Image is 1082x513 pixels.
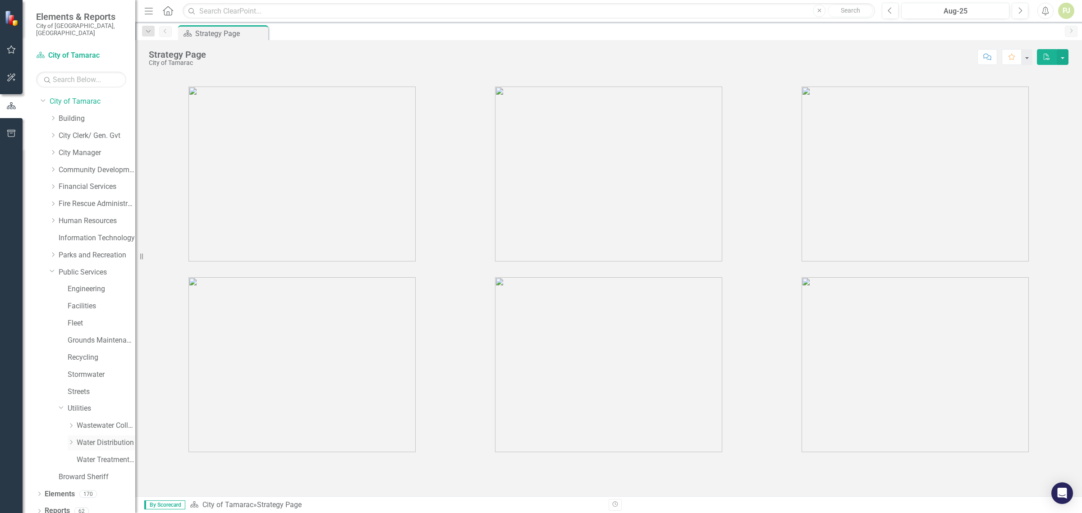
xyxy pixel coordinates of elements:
div: 170 [79,490,97,498]
div: » [190,500,602,510]
a: Public Services [59,267,135,278]
a: City Clerk/ Gen. Gvt [59,131,135,141]
input: Search ClearPoint... [183,3,875,19]
a: Building [59,114,135,124]
a: Information Technology [59,233,135,243]
a: Water Distribution [77,438,135,448]
div: Strategy Page [195,28,266,39]
div: Aug-25 [904,6,1006,17]
div: Strategy Page [257,500,302,509]
span: By Scorecard [144,500,185,509]
button: Search [828,5,873,17]
button: Aug-25 [901,3,1009,19]
img: ClearPoint Strategy [5,10,20,26]
a: Community Development [59,165,135,175]
a: Human Resources [59,216,135,226]
div: Open Intercom Messenger [1051,482,1073,504]
small: City of [GEOGRAPHIC_DATA], [GEOGRAPHIC_DATA] [36,22,126,37]
a: Grounds Maintenance [68,335,135,346]
a: Financial Services [59,182,135,192]
a: Wastewater Collection [77,421,135,431]
a: City of Tamarac [36,50,126,61]
a: Elements [45,489,75,499]
a: Parks and Recreation [59,250,135,261]
a: Streets [68,387,135,397]
div: City of Tamarac [149,60,206,66]
img: tamarac2%20v3.png [495,87,722,261]
a: City of Tamarac [50,96,135,107]
div: Strategy Page [149,50,206,60]
a: Engineering [68,284,135,294]
a: Fire Rescue Administration [59,199,135,209]
a: Broward Sheriff [59,472,135,482]
a: Recycling [68,353,135,363]
a: City of Tamarac [202,500,253,509]
a: Water Treatment Plant [77,455,135,465]
img: tamarac3%20v3.png [802,87,1029,261]
input: Search Below... [36,72,126,87]
span: Elements & Reports [36,11,126,22]
img: tamarac4%20v2.png [188,277,416,452]
img: tamarac5%20v2.png [495,277,722,452]
a: City Manager [59,148,135,158]
a: Utilities [68,403,135,414]
img: tamarac6%20v2.png [802,277,1029,452]
img: tamarac1%20v3.png [188,87,416,261]
button: PJ [1058,3,1074,19]
a: Facilities [68,301,135,311]
a: Stormwater [68,370,135,380]
span: Search [841,7,860,14]
a: Fleet [68,318,135,329]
